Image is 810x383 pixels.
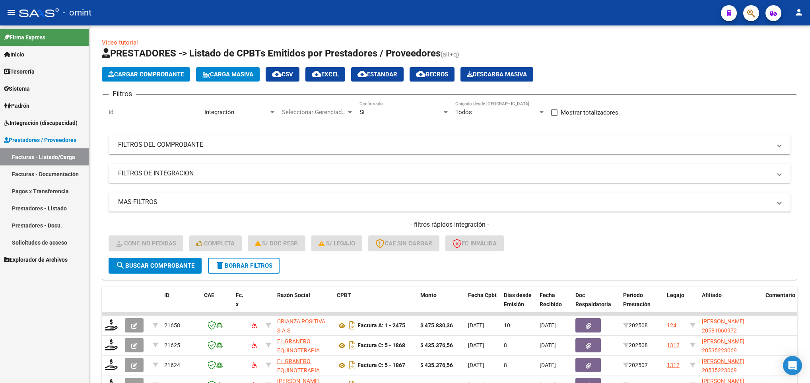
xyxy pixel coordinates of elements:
[540,292,562,307] span: Fecha Recibido
[204,109,234,116] span: Integración
[504,342,507,348] span: 8
[468,362,484,368] span: [DATE]
[4,255,68,264] span: Explorador de Archivos
[357,323,405,329] strong: Factura A: 1 - 2475
[460,67,533,82] button: Descarga Masiva
[202,71,253,78] span: Carga Masiva
[357,362,405,369] strong: Factura C: 5 - 1867
[215,262,272,269] span: Borrar Filtros
[420,322,453,329] strong: $ 475.830,36
[164,322,180,329] span: 21658
[347,359,357,371] i: Descargar documento
[277,292,310,298] span: Razón Social
[667,321,676,330] div: 124
[277,318,325,334] span: CRIANZA POSITIVA S.A.S.
[109,135,791,154] mat-expansion-panel-header: FILTROS DEL COMPROBANTE
[277,338,324,363] span: EL GRANERO EQUINOTERAPIA ASOCIACION CIVIL
[4,136,76,144] span: Prestadores / Proveedores
[501,287,536,322] datatable-header-cell: Días desde Emisión
[311,235,362,251] button: S/ legajo
[540,362,556,368] span: [DATE]
[282,109,346,116] span: Seleccionar Gerenciador
[467,71,527,78] span: Descarga Masiva
[118,169,771,178] mat-panel-title: FILTROS DE INTEGRACION
[623,362,648,368] span: 202507
[667,361,680,370] div: 1312
[460,67,533,82] app-download-masive: Descarga masiva de comprobantes (adjuntos)
[109,164,791,183] mat-expansion-panel-header: FILTROS DE INTEGRACION
[274,287,334,322] datatable-header-cell: Razón Social
[351,67,404,82] button: Estandar
[416,69,425,79] mat-icon: cloud_download
[116,240,176,247] span: Conf. no pedidas
[561,108,618,117] span: Mostrar totalizadores
[277,358,324,383] span: EL GRANERO EQUINOTERAPIA ASOCIACION CIVIL
[623,342,648,348] span: 202508
[783,356,802,375] div: Open Intercom Messenger
[540,322,556,329] span: [DATE]
[623,322,648,329] span: 202508
[215,261,225,270] mat-icon: delete
[4,101,29,110] span: Padrón
[118,198,771,206] mat-panel-title: MAS FILTROS
[375,240,432,247] span: CAE SIN CARGAR
[109,220,791,229] h4: - filtros rápidos Integración -
[277,357,330,373] div: 30714754676
[116,261,125,270] mat-icon: search
[312,71,339,78] span: EXCEL
[420,342,453,348] strong: $ 435.376,56
[504,322,510,329] span: 10
[359,109,365,116] span: Si
[536,287,572,322] datatable-header-cell: Fecha Recibido
[702,292,722,298] span: Afiliado
[272,69,282,79] mat-icon: cloud_download
[794,8,804,17] mat-icon: person
[4,33,45,42] span: Firma Express
[455,109,472,116] span: Todos
[236,292,243,307] span: Fc. x
[109,88,136,99] h3: Filtros
[201,287,233,322] datatable-header-cell: CAE
[4,50,24,59] span: Inicio
[667,341,680,350] div: 1312
[357,71,397,78] span: Estandar
[441,51,459,58] span: (alt+q)
[305,67,345,82] button: EXCEL
[161,287,201,322] datatable-header-cell: ID
[108,71,184,78] span: Cargar Comprobante
[277,337,330,354] div: 30714754676
[504,292,532,307] span: Días desde Emisión
[699,287,762,322] datatable-header-cell: Afiliado
[540,342,556,348] span: [DATE]
[102,39,138,46] a: Video tutorial
[208,258,280,274] button: Borrar Filtros
[417,287,465,322] datatable-header-cell: Monto
[347,319,357,332] i: Descargar documento
[248,235,306,251] button: S/ Doc Resp.
[468,322,484,329] span: [DATE]
[102,48,441,59] span: PRESTADORES -> Listado de CPBTs Emitidos por Prestadores / Proveedores
[416,71,448,78] span: Gecros
[266,67,299,82] button: CSV
[620,287,664,322] datatable-header-cell: Período Prestación
[6,8,16,17] mat-icon: menu
[410,67,455,82] button: Gecros
[667,292,684,298] span: Legajo
[164,362,180,368] span: 21624
[196,240,235,247] span: Completa
[4,67,35,76] span: Tesorería
[204,292,214,298] span: CAE
[337,292,351,298] span: CPBT
[702,358,744,373] span: [PERSON_NAME] 20535223069
[420,362,453,368] strong: $ 435.376,56
[109,258,202,274] button: Buscar Comprobante
[4,84,30,93] span: Sistema
[368,235,439,251] button: CAE SIN CARGAR
[357,69,367,79] mat-icon: cloud_download
[319,240,355,247] span: S/ legajo
[255,240,299,247] span: S/ Doc Resp.
[420,292,437,298] span: Monto
[102,67,190,82] button: Cargar Comprobante
[116,262,194,269] span: Buscar Comprobante
[465,287,501,322] datatable-header-cell: Fecha Cpbt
